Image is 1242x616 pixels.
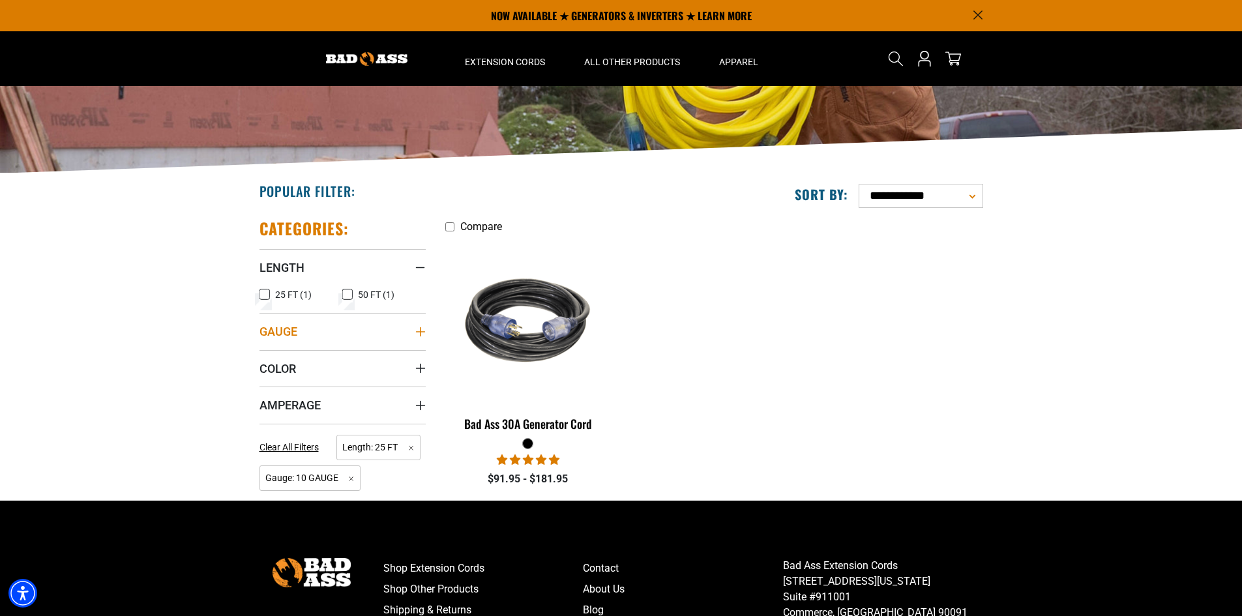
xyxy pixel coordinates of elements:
[383,558,584,579] a: Shop Extension Cords
[259,313,426,349] summary: Gauge
[259,183,355,199] h2: Popular Filter:
[497,454,559,466] span: 5.00 stars
[719,56,758,68] span: Apparel
[583,579,783,600] a: About Us
[8,579,37,608] div: Accessibility Menu
[259,471,361,484] a: Gauge: 10 GAUGE
[259,442,319,452] span: Clear All Filters
[259,260,304,275] span: Length
[460,220,502,233] span: Compare
[259,398,321,413] span: Amperage
[259,218,349,239] h2: Categories:
[914,31,935,86] a: Open this option
[565,31,700,86] summary: All Other Products
[336,441,421,453] a: Length: 25 FT
[700,31,778,86] summary: Apparel
[445,471,612,487] div: $91.95 - $181.95
[259,249,426,286] summary: Length
[584,56,680,68] span: All Other Products
[885,48,906,69] summary: Search
[383,579,584,600] a: Shop Other Products
[259,324,297,339] span: Gauge
[259,387,426,423] summary: Amperage
[795,186,848,203] label: Sort by:
[273,558,351,587] img: Bad Ass Extension Cords
[943,51,964,66] a: cart
[358,290,394,299] span: 50 FT (1)
[326,52,407,66] img: Bad Ass Extension Cords
[259,350,426,387] summary: Color
[445,239,612,437] a: black Bad Ass 30A Generator Cord
[336,435,421,460] span: Length: 25 FT
[259,361,296,376] span: Color
[259,441,324,454] a: Clear All Filters
[275,290,312,299] span: 25 FT (1)
[446,246,610,396] img: black
[465,56,545,68] span: Extension Cords
[445,31,565,86] summary: Extension Cords
[259,465,361,491] span: Gauge: 10 GAUGE
[583,558,783,579] a: Contact
[445,418,612,430] div: Bad Ass 30A Generator Cord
